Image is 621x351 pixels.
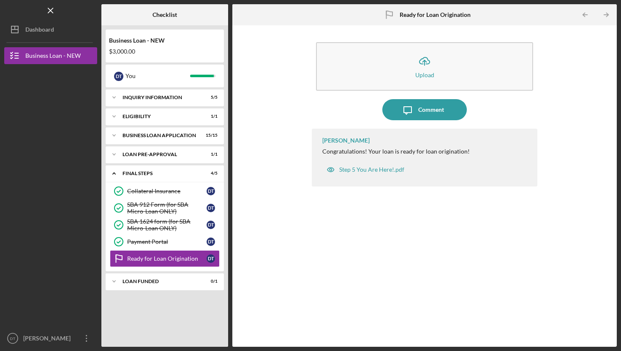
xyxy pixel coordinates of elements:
[127,218,207,232] div: SBA 1624 form (for SBA Micro-Loan ONLY)
[4,330,97,347] button: DT[PERSON_NAME]
[207,204,215,212] div: D T
[109,37,221,44] div: Business Loan - NEW
[316,42,533,91] button: Upload
[127,201,207,215] div: SBA 912 Form (for SBA Micro-Loan ONLY)
[207,238,215,246] div: D T
[207,187,215,195] div: D T
[322,137,370,144] div: [PERSON_NAME]
[114,72,123,81] div: D T
[322,148,470,155] div: Congratulations! Your loan is ready for loan origination!
[207,221,215,229] div: D T
[153,11,177,18] b: Checklist
[110,183,220,200] a: Collateral InsuranceDT
[4,47,97,64] button: Business Loan - NEW
[125,69,190,83] div: You
[202,171,218,176] div: 4 / 5
[123,279,196,284] div: LOAN FUNDED
[25,47,81,66] div: Business Loan - NEW
[123,95,196,100] div: INQUIRY INFORMATION
[123,152,196,157] div: LOAN PRE-APPROVAL
[127,255,207,262] div: Ready for Loan Origination
[202,133,218,138] div: 15 / 15
[109,48,221,55] div: $3,000.00
[322,161,409,178] button: Step 5 You Are Here!.pdf
[382,99,467,120] button: Comment
[123,171,196,176] div: FINAL STEPS
[25,21,54,40] div: Dashboard
[110,233,220,250] a: Payment PortalDT
[21,330,76,349] div: [PERSON_NAME]
[418,99,444,120] div: Comment
[4,21,97,38] button: Dashboard
[10,336,16,341] text: DT
[110,250,220,267] a: Ready for Loan OriginationDT
[202,114,218,119] div: 1 / 1
[339,166,404,173] div: Step 5 You Are Here!.pdf
[123,114,196,119] div: ELIGIBILITY
[202,152,218,157] div: 1 / 1
[123,133,196,138] div: BUSINESS LOAN APPLICATION
[415,72,434,78] div: Upload
[127,188,207,194] div: Collateral Insurance
[202,95,218,100] div: 5 / 5
[127,238,207,245] div: Payment Portal
[110,216,220,233] a: SBA 1624 form (for SBA Micro-Loan ONLY)DT
[110,200,220,216] a: SBA 912 Form (for SBA Micro-Loan ONLY)DT
[207,254,215,263] div: D T
[202,279,218,284] div: 0 / 1
[400,11,471,18] b: Ready for Loan Origination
